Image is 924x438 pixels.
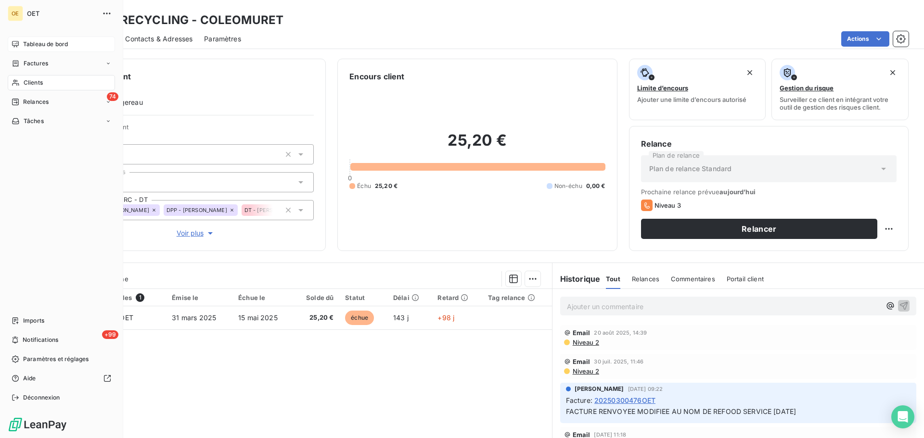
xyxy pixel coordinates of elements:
[594,432,626,438] span: [DATE] 11:18
[566,407,796,415] span: FACTURE RENVOYEE MODIFIEE AU NOM DE REFOOD SERVICE [DATE]
[27,10,96,17] span: OET
[393,313,409,322] span: 143 j
[641,219,877,239] button: Relancer
[629,59,766,120] button: Limite d’encoursAjouter une limite d’encours autorisé
[8,56,115,71] a: Factures
[8,371,115,386] a: Aide
[172,313,216,322] span: 31 mars 2025
[594,330,647,336] span: 20 août 2025, 14:39
[78,98,143,107] span: Thibaut Remigereau
[125,34,192,44] span: Contacts & Adresses
[671,275,715,283] span: Commentaires
[357,182,371,190] span: Échu
[375,182,398,190] span: 25,20 €
[23,374,36,383] span: Aide
[572,338,599,346] span: Niveau 2
[136,293,144,302] span: 1
[841,31,889,47] button: Actions
[8,37,115,52] a: Tableau de bord
[24,59,48,68] span: Factures
[727,275,764,283] span: Portail client
[172,294,227,301] div: Émise le
[573,358,590,365] span: Email
[552,273,601,285] h6: Historique
[77,228,314,238] button: Voir plus
[23,98,49,106] span: Relances
[238,313,278,322] span: 15 mai 2025
[24,78,43,87] span: Clients
[628,386,663,392] span: [DATE] 09:22
[102,330,118,339] span: +99
[8,6,23,21] div: OE
[85,12,283,29] h3: OLEO RECYCLING - COLEOMURET
[566,395,592,405] span: Facture :
[299,313,334,323] span: 25,20 €
[23,40,68,49] span: Tableau de bord
[8,113,115,129] a: Tâches
[58,71,314,82] h6: Informations client
[554,182,582,190] span: Non-échu
[8,94,115,110] a: 74Relances
[586,182,605,190] span: 0,00 €
[23,355,89,363] span: Paramètres et réglages
[641,138,897,150] h6: Relance
[23,316,44,325] span: Imports
[23,393,60,402] span: Déconnexion
[437,294,476,301] div: Retard
[8,417,67,432] img: Logo LeanPay
[572,367,599,375] span: Niveau 2
[654,201,681,209] span: Niveau 3
[349,131,605,160] h2: 25,20 €
[573,329,590,337] span: Email
[77,123,314,137] span: Propriétés Client
[348,174,352,182] span: 0
[606,275,620,283] span: Tout
[349,71,404,82] h6: Encours client
[345,294,382,301] div: Statut
[575,385,624,393] span: [PERSON_NAME]
[771,59,909,120] button: Gestion du risqueSurveiller ce client en intégrant votre outil de gestion des risques client.
[167,207,227,213] span: DPP - [PERSON_NAME]
[8,75,115,90] a: Clients
[244,207,302,213] span: DT - [PERSON_NAME]
[437,313,454,322] span: +98 j
[780,84,834,92] span: Gestion du risque
[649,164,732,174] span: Plan de relance Standard
[637,84,688,92] span: Limite d’encours
[891,405,914,428] div: Open Intercom Messenger
[632,275,659,283] span: Relances
[273,206,281,214] input: Ajouter une valeur
[594,395,655,405] span: 20250300476OET
[24,117,44,125] span: Tâches
[345,311,374,325] span: échue
[637,96,746,103] span: Ajouter une limite d’encours autorisé
[8,313,115,328] a: Imports
[393,294,426,301] div: Délai
[23,336,58,344] span: Notifications
[8,351,115,367] a: Paramètres et réglages
[594,359,643,364] span: 30 juil. 2025, 11:46
[107,92,118,101] span: 74
[780,96,900,111] span: Surveiller ce client en intégrant votre outil de gestion des risques client.
[719,188,756,196] span: aujourd’hui
[299,294,334,301] div: Solde dû
[177,228,215,238] span: Voir plus
[641,188,897,196] span: Prochaine relance prévue
[488,294,546,301] div: Tag relance
[204,34,241,44] span: Paramètres
[238,294,287,301] div: Échue le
